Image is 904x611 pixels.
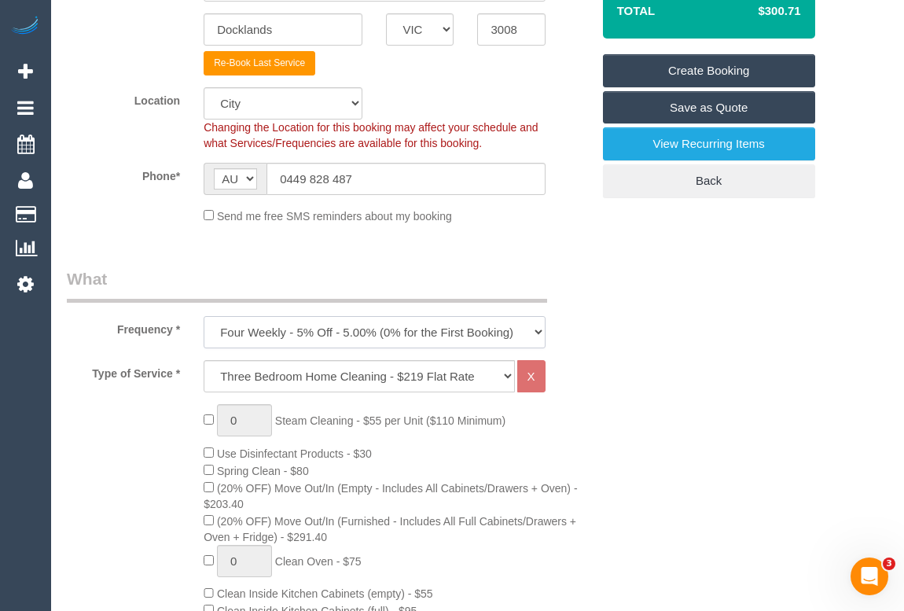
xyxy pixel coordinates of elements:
[204,121,538,149] span: Changing the Location for this booking may affect your schedule and what Services/Frequencies are...
[217,210,452,223] span: Send me free SMS reminders about my booking
[477,13,545,46] input: Post Code*
[851,558,888,595] iframe: Intercom live chat
[603,164,815,197] a: Back
[603,91,815,124] a: Save as Quote
[617,4,656,17] strong: Total
[217,447,372,460] span: Use Disinfectant Products - $30
[9,16,41,38] img: Automaid Logo
[217,587,433,600] span: Clean Inside Kitchen Cabinets (empty) - $55
[55,360,192,381] label: Type of Service *
[204,515,576,543] span: (20% OFF) Move Out/In (Furnished - Includes All Full Cabinets/Drawers + Oven + Fridge) - $291.40
[55,87,192,109] label: Location
[275,555,362,568] span: Clean Oven - $75
[275,414,505,427] span: Steam Cleaning - $55 per Unit ($110 Minimum)
[711,5,800,18] h4: $300.71
[204,482,577,510] span: (20% OFF) Move Out/In (Empty - Includes All Cabinets/Drawers + Oven) - $203.40
[67,267,547,303] legend: What
[603,54,815,87] a: Create Booking
[603,127,815,160] a: View Recurring Items
[204,51,315,75] button: Re-Book Last Service
[204,13,362,46] input: Suburb*
[883,558,895,570] span: 3
[266,163,545,195] input: Phone*
[55,316,192,337] label: Frequency *
[55,163,192,184] label: Phone*
[217,465,309,477] span: Spring Clean - $80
